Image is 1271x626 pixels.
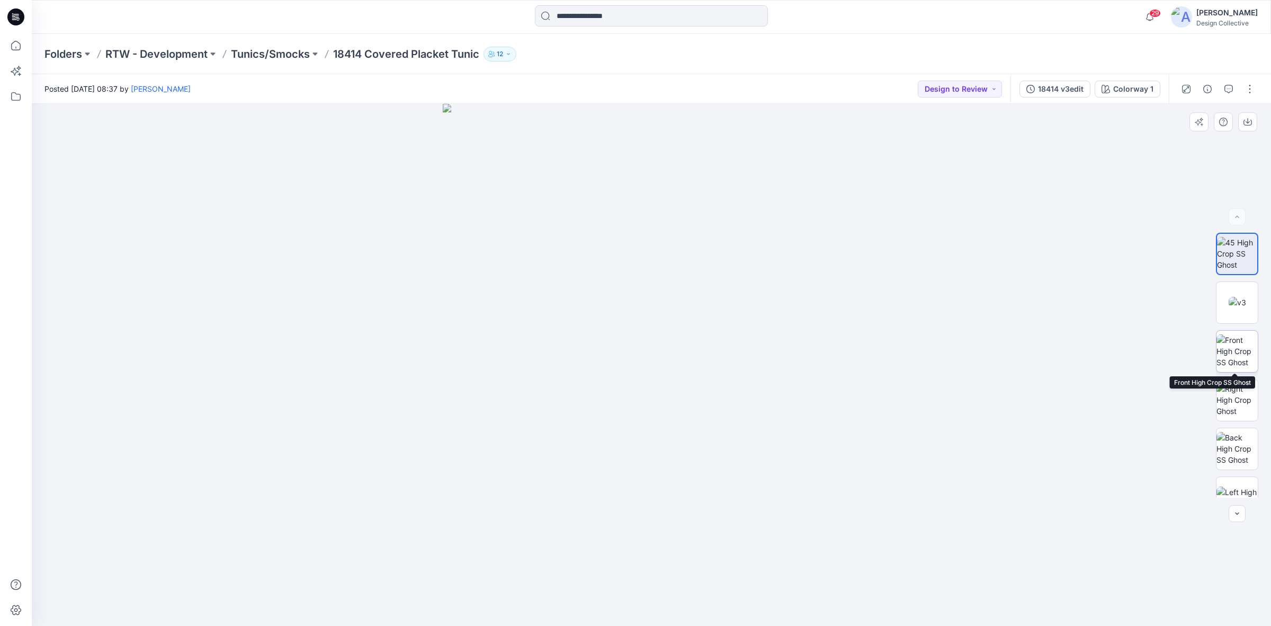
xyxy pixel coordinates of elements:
img: 45 High Crop SS Ghost [1217,237,1257,270]
a: Tunics/Smocks [231,47,310,61]
p: 18414 Covered Placket Tunic [333,47,479,61]
a: RTW - Development [105,47,208,61]
img: Back High Crop SS Ghost [1216,432,1258,465]
div: [PERSON_NAME] [1196,6,1258,19]
button: 18414 v3edit [1019,81,1090,98]
button: Details [1199,81,1216,98]
img: Left High Crop Ghost [1216,487,1258,509]
div: 18414 v3edit [1038,83,1084,95]
a: [PERSON_NAME] [131,84,191,93]
button: Colorway 1 [1095,81,1160,98]
span: Posted [DATE] 08:37 by [44,83,191,94]
div: Design Collective [1196,19,1258,27]
img: Right High Crop Ghost [1216,383,1258,417]
img: v3 [1229,297,1246,308]
img: avatar [1171,6,1192,28]
a: Folders [44,47,82,61]
span: 29 [1149,9,1161,17]
button: 12 [484,47,516,61]
div: Colorway 1 [1113,83,1153,95]
img: eyJhbGciOiJIUzI1NiIsImtpZCI6IjAiLCJzbHQiOiJzZXMiLCJ0eXAiOiJKV1QifQ.eyJkYXRhIjp7InR5cGUiOiJzdG9yYW... [443,104,860,626]
img: Front High Crop SS Ghost [1216,334,1258,368]
p: 12 [497,48,503,60]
